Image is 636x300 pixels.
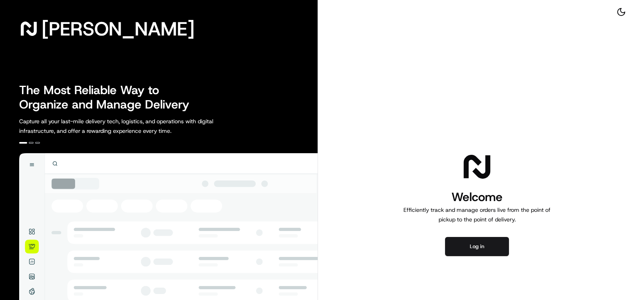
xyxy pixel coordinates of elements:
span: [PERSON_NAME] [42,21,195,37]
h2: The Most Reliable Way to Organize and Manage Delivery [19,83,198,112]
p: Capture all your last-mile delivery tech, logistics, and operations with digital infrastructure, ... [19,116,249,136]
h1: Welcome [400,189,554,205]
button: Log in [445,237,509,256]
p: Efficiently track and manage orders live from the point of pickup to the point of delivery. [400,205,554,224]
